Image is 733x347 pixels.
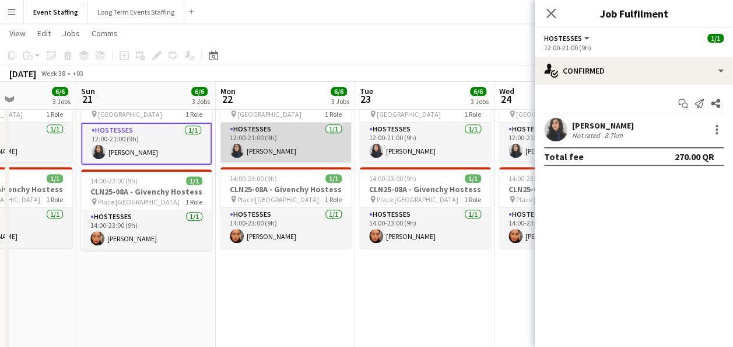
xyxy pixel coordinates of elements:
span: [GEOGRAPHIC_DATA] [237,110,301,119]
app-job-card: 12:00-21:00 (9h)1/1LVM25-09B - Louis Vuitton [GEOGRAPHIC_DATA] Client Advisor [GEOGRAPHIC_DATA]1 ... [499,71,630,162]
span: 1/1 [47,174,63,183]
app-card-role: Hostesses1/112:00-21:00 (9h)[PERSON_NAME] [220,123,351,162]
app-card-role: Hostesses1/114:00-23:00 (9h)[PERSON_NAME] [220,208,351,248]
span: 1 Role [325,110,342,119]
div: 270.00 QR [675,151,714,162]
div: +03 [72,69,83,78]
span: [GEOGRAPHIC_DATA] [98,110,162,119]
span: View [9,28,26,39]
h3: Job Fulfilment [535,6,733,21]
div: 12:00-21:00 (9h) [544,43,724,52]
app-job-card: 12:00-21:00 (9h)1/1LVM25-09B - Louis Vuitton [GEOGRAPHIC_DATA] Client Advisor [GEOGRAPHIC_DATA]1 ... [220,71,351,162]
app-job-card: 12:00-21:00 (9h)1/1LVM25-09B - Louis Vuitton [GEOGRAPHIC_DATA] Client Advisor [GEOGRAPHIC_DATA]1 ... [81,71,212,165]
span: 1 Role [46,195,63,204]
div: 3 Jobs [471,97,489,106]
span: 14:00-23:00 (9h) [90,176,138,185]
app-job-card: 14:00-23:00 (9h)1/1CLN25-08A - Givenchy Hostess Place [GEOGRAPHIC_DATA]1 RoleHostesses1/114:00-23... [81,169,212,250]
span: Tue [360,86,373,96]
a: Edit [33,26,55,41]
div: [DATE] [9,68,36,79]
span: 6/6 [52,87,68,96]
button: Long Term Events Staffing [88,1,184,23]
span: Wed [499,86,514,96]
span: Hostesses [544,34,582,43]
h3: CLN25-08A - Givenchy Hostess [499,184,630,195]
span: Sun [81,86,95,96]
div: Total fee [544,151,584,162]
span: Mon [220,86,236,96]
app-card-role: Hostesses1/114:00-23:00 (9h)[PERSON_NAME] [81,210,212,250]
span: 1/1 [465,174,481,183]
span: 1/1 [186,176,202,185]
span: 1 Role [185,110,202,119]
span: Comms [92,28,118,39]
span: Place [GEOGRAPHIC_DATA] [516,195,598,204]
span: Place [GEOGRAPHIC_DATA] [377,195,458,204]
span: 23 [358,92,373,106]
a: Comms [87,26,122,41]
span: 1 Role [464,195,481,204]
span: 22 [219,92,236,106]
span: 14:00-23:00 (9h) [230,174,277,183]
app-job-card: 14:00-23:00 (9h)1/1CLN25-08A - Givenchy Hostess Place [GEOGRAPHIC_DATA]1 RoleHostesses1/114:00-23... [360,167,490,248]
span: 6/6 [470,87,486,96]
span: Place [GEOGRAPHIC_DATA] [237,195,319,204]
span: [GEOGRAPHIC_DATA] [377,110,441,119]
app-job-card: 14:00-23:00 (9h)1/1CLN25-08A - Givenchy Hostess Place [GEOGRAPHIC_DATA]1 RoleHostesses1/114:00-23... [499,167,630,248]
span: 14:00-23:00 (9h) [508,174,556,183]
app-card-role: Hostesses1/114:00-23:00 (9h)[PERSON_NAME] [360,208,490,248]
app-job-card: 12:00-21:00 (9h)1/1LVM25-09B - Louis Vuitton [GEOGRAPHIC_DATA] Client Advisor [GEOGRAPHIC_DATA]1 ... [360,71,490,162]
span: 1 Role [185,197,202,206]
span: Week 38 [38,69,68,78]
span: Jobs [62,28,80,39]
div: Confirmed [535,57,733,85]
a: View [5,26,30,41]
div: Not rated [572,131,602,140]
div: [PERSON_NAME] [572,120,634,131]
h3: CLN25-08A - Givenchy Hostess [220,184,351,195]
app-job-card: 14:00-23:00 (9h)1/1CLN25-08A - Givenchy Hostess Place [GEOGRAPHIC_DATA]1 RoleHostesses1/114:00-23... [220,167,351,248]
span: [GEOGRAPHIC_DATA] [516,110,580,119]
span: Place [GEOGRAPHIC_DATA] [98,197,180,206]
app-card-role: Hostesses1/112:00-21:00 (9h)[PERSON_NAME] [499,123,630,162]
span: 1 Role [464,110,481,119]
app-card-role: Hostesses1/112:00-21:00 (9h)[PERSON_NAME] [81,123,212,165]
button: Hostesses [544,34,591,43]
span: 14:00-23:00 (9h) [369,174,416,183]
div: 3 Jobs [192,97,210,106]
a: Jobs [58,26,85,41]
div: 3 Jobs [52,97,71,106]
span: 6/6 [191,87,208,96]
button: Event Staffing [24,1,88,23]
span: 24 [497,92,514,106]
span: 21 [79,92,95,106]
span: 1/1 [707,34,724,43]
h3: CLN25-08A - Givenchy Hostess [81,186,212,197]
app-card-role: Hostesses1/112:00-21:00 (9h)[PERSON_NAME] [360,123,490,162]
h3: CLN25-08A - Givenchy Hostess [360,184,490,195]
span: 6/6 [331,87,347,96]
span: 1 Role [46,110,63,119]
div: 8.7km [602,131,625,140]
span: 1/1 [325,174,342,183]
span: 1 Role [325,195,342,204]
div: 3 Jobs [331,97,349,106]
app-card-role: Hostesses1/114:00-23:00 (9h)[PERSON_NAME] [499,208,630,248]
span: Edit [37,28,51,39]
